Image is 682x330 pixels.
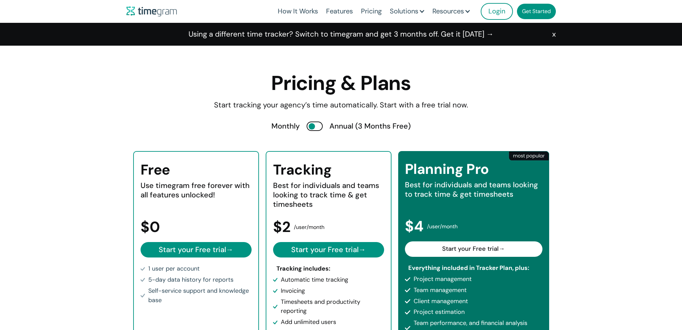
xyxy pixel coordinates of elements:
div: Project estimation [414,308,465,317]
div: 1 user per account [148,264,200,274]
div: Best for individuals and teams looking to track time & get timesheets [273,181,384,209]
div: Self-service support and knowledge base [148,286,252,305]
div: Project management [414,275,472,284]
div: Solutions [390,7,418,16]
a: Start your Free trial→ [273,242,384,257]
span: /user/month [427,222,458,231]
h3: Planning Pro [405,161,542,177]
span: → [359,245,366,254]
div: Timesheets and productivity reporting [281,297,384,316]
span: /user/month [294,223,324,232]
div: Best for individuals and teams looking to track time & get timesheets [405,180,542,208]
div: Team management [414,286,467,295]
div: $4 [405,222,542,231]
div: Resources [432,7,464,16]
div: $0 [141,223,252,232]
div: Use timegram free forever with all features unlocked! [141,181,252,209]
a: Using a different time tracker? Switch to timegram and get 3 months off. Get it [DATE] → [189,30,494,39]
div: Add unlimited users [281,318,336,327]
a: Start your Free trial→ [405,241,542,257]
div: x [552,30,556,39]
div: Monthly [271,122,300,131]
h3: Free [141,162,252,178]
div: Automatic time tracking [281,275,348,285]
span: → [226,245,233,254]
h1: Pricing & Plans [183,73,499,94]
div: Invoicing [281,286,305,296]
span: → [499,245,505,253]
div: Annual (3 Months Free) [329,122,411,131]
div: Client management [414,297,468,306]
div: $2 [273,223,384,232]
a: Get Started [517,4,556,19]
div: Everything included in Tracker Plan, plus: [408,264,529,273]
div: Start tracking your agency’s time automatically. Start with a free trial now. [183,100,499,110]
div: Tracking includes: [276,264,330,274]
h3: Tracking [273,162,384,178]
a: Login [481,3,513,20]
a: Start your Free trial→ [141,242,252,257]
div: 5-day data history for reports [148,275,233,285]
